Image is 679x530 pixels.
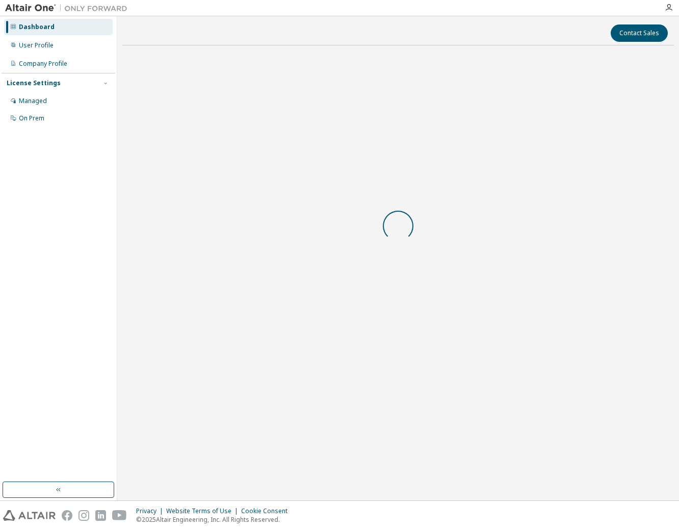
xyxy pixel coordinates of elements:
[19,23,55,31] div: Dashboard
[79,510,89,521] img: instagram.svg
[611,24,668,42] button: Contact Sales
[19,97,47,105] div: Managed
[136,507,166,515] div: Privacy
[5,3,133,13] img: Altair One
[3,510,56,521] img: altair_logo.svg
[241,507,294,515] div: Cookie Consent
[19,114,44,122] div: On Prem
[166,507,241,515] div: Website Terms of Use
[112,510,127,521] img: youtube.svg
[19,60,67,68] div: Company Profile
[7,79,61,87] div: License Settings
[136,515,294,524] p: © 2025 Altair Engineering, Inc. All Rights Reserved.
[62,510,72,521] img: facebook.svg
[95,510,106,521] img: linkedin.svg
[19,41,54,49] div: User Profile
